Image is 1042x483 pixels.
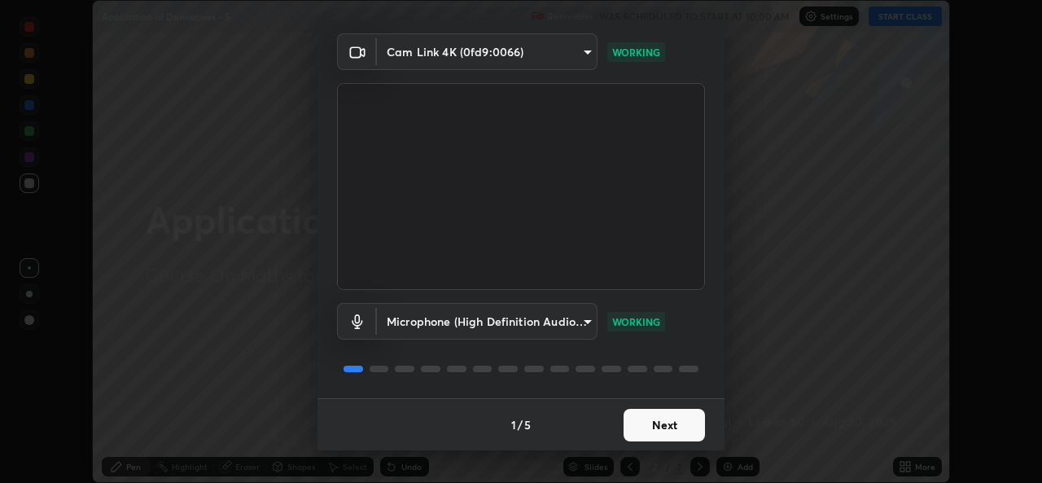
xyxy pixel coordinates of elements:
h4: 1 [511,416,516,433]
button: Next [624,409,705,441]
p: WORKING [612,314,660,329]
h4: 5 [524,416,531,433]
div: Cam Link 4K (0fd9:0066) [377,303,598,340]
h4: / [518,416,523,433]
p: WORKING [612,45,660,59]
div: Cam Link 4K (0fd9:0066) [377,33,598,70]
